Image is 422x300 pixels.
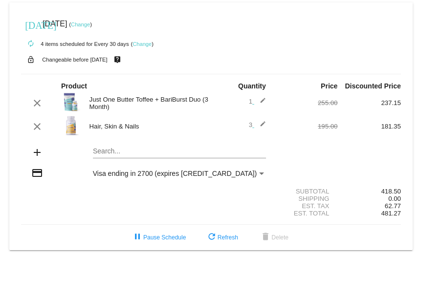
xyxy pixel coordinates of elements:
[274,195,337,202] div: Shipping
[93,170,257,177] span: Visa ending in 2700 (expires [CREDIT_CARD_DATA])
[381,210,400,217] span: 481.27
[133,41,152,47] a: Change
[25,38,37,50] mat-icon: autorenew
[31,121,43,132] mat-icon: clear
[61,116,81,135] img: 929341_AmazonListing-HSN-4_V4_091521.webp
[124,229,194,246] button: Pause Schedule
[274,188,337,195] div: Subtotal
[85,96,211,110] div: Just One Butter Toffee + BariBurst Duo (3 Month)
[93,170,266,177] mat-select: Payment Method
[337,188,400,195] div: 418.50
[385,202,401,210] span: 62.77
[274,202,337,210] div: Est. Tax
[31,147,43,158] mat-icon: add
[25,53,37,66] mat-icon: lock_open
[238,82,266,90] strong: Quantity
[42,57,108,63] small: Changeable before [DATE]
[249,98,266,105] span: 1
[321,82,337,90] strong: Price
[69,21,92,27] small: ( )
[337,123,400,130] div: 181.35
[249,121,266,129] span: 3
[274,123,337,130] div: 195.00
[388,195,401,202] span: 0.00
[31,97,43,109] mat-icon: clear
[85,123,211,130] div: Hair, Skin & Nails
[274,210,337,217] div: Est. Total
[260,234,289,241] span: Delete
[25,19,37,30] mat-icon: [DATE]
[254,97,266,109] mat-icon: edit
[31,167,43,179] mat-icon: credit_card
[61,82,87,90] strong: Product
[111,53,123,66] mat-icon: live_help
[61,92,81,112] img: NCBT.png
[337,99,400,107] div: 237.15
[252,229,296,246] button: Delete
[198,229,246,246] button: Refresh
[254,121,266,132] mat-icon: edit
[206,234,238,241] span: Refresh
[260,232,271,243] mat-icon: delete
[132,234,186,241] span: Pause Schedule
[93,148,266,155] input: Search...
[274,99,337,107] div: 255.00
[132,232,143,243] mat-icon: pause
[131,41,154,47] small: ( )
[71,21,90,27] a: Change
[21,41,129,47] small: 4 items scheduled for Every 30 days
[206,232,218,243] mat-icon: refresh
[345,82,400,90] strong: Discounted Price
